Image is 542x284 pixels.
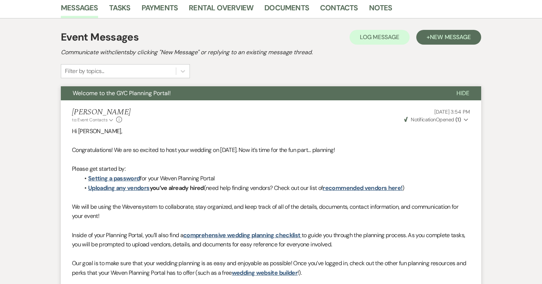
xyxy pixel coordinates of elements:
[189,2,253,18] a: Rental Overview
[72,127,122,135] span: Hi [PERSON_NAME],
[350,30,410,45] button: Log Message
[402,184,404,192] span: )
[416,30,481,45] button: +New Message
[73,89,171,97] span: Welcome to the GYC Planning Portal!
[232,269,298,277] a: wedding website builder
[264,2,309,18] a: Documents
[140,174,215,182] span: for your Weven Planning Portal
[72,231,183,239] span: Inside of your Planning Portal, you’ll also find a
[72,165,125,173] span: Please get started by:
[455,116,461,123] strong: ( 1 )
[72,146,335,154] span: Congratulations! We are so excited to host your wedding on [DATE]. Now it’s time for the fun part...
[72,117,107,123] span: to: Event Contacts
[72,203,139,211] span: We will be using the Weven
[411,116,435,123] span: Notification
[320,2,358,18] a: Contacts
[430,33,471,41] span: New Message
[456,89,469,97] span: Hide
[65,67,104,76] div: Filter by topics...
[109,2,131,18] a: Tasks
[204,184,323,192] span: (need help finding vendors? Check out our list of
[88,174,140,182] a: Setting a password
[61,86,445,100] button: Welcome to the GYC Planning Portal!
[61,2,98,18] a: Messages
[360,33,399,41] span: Log Message
[61,30,139,45] h1: Event Messages
[403,116,470,124] button: NotificationOpened (1)
[404,116,461,123] span: Opened
[434,108,470,115] span: [DATE] 3:54 PM
[72,108,131,117] h5: [PERSON_NAME]
[88,184,150,192] a: Uploading any vendors
[227,231,300,239] a: wedding planning checklist
[72,203,458,220] span: system to collaborate, stay organized, and keep track of all of the details, documents, contact i...
[445,86,481,100] button: Hide
[61,48,481,57] h2: Communicate with clients by clicking "New Message" or replying to an existing message thread.
[72,259,466,277] span: Our goal is to make sure that your wedding planning is as easy and enjoyable as possible! Once yo...
[183,231,226,239] a: comprehensive
[72,117,114,123] button: to: Event Contacts
[369,2,392,18] a: Notes
[142,2,178,18] a: Payments
[323,184,402,192] a: recommended vendors here!
[88,184,204,192] strong: you’ve already hired
[298,269,302,277] span: !).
